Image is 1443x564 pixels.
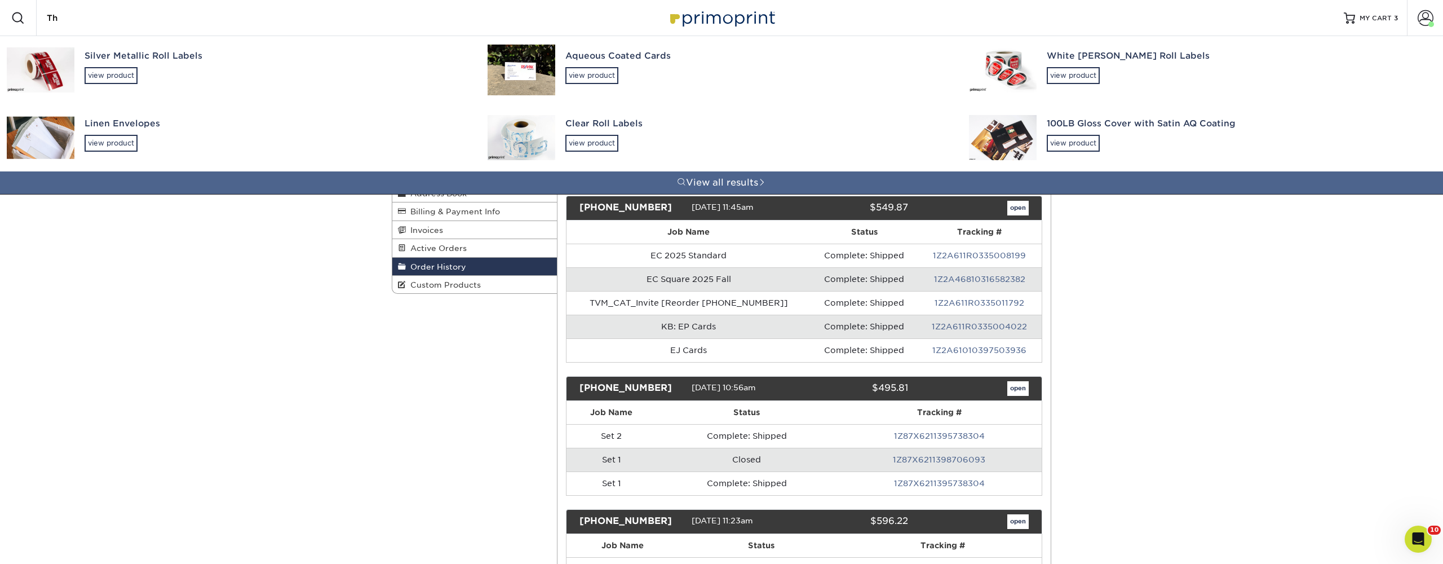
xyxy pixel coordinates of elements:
[934,275,1025,284] a: 1Z2A46810316582382
[488,115,555,160] img: Clear Roll Labels
[566,338,811,362] td: EJ Cards
[566,448,657,472] td: Set 1
[406,244,467,253] span: Active Orders
[565,135,618,152] div: view product
[85,135,138,152] div: view product
[962,36,1443,104] a: White [PERSON_NAME] Roll Labelsview product
[1047,135,1100,152] div: view product
[406,226,443,235] span: Invoices
[392,202,557,221] a: Billing & Payment Info
[481,104,962,171] a: Clear Roll Labelsview product
[1007,201,1029,215] a: open
[406,207,500,216] span: Billing & Payment Info
[566,401,657,424] th: Job Name
[962,104,1443,171] a: 100LB Gloss Cover with Satin AQ Coatingview product
[392,258,557,276] a: Order History
[571,381,692,396] div: [PHONE_NUMBER]
[1360,14,1392,23] span: MY CART
[665,6,778,30] img: Primoprint
[571,514,692,529] div: [PHONE_NUMBER]
[894,431,985,440] a: 1Z87X6211395738304
[844,534,1042,557] th: Tracking #
[918,221,1042,244] th: Tracking #
[392,239,557,257] a: Active Orders
[894,479,985,488] a: 1Z87X6211395738304
[406,280,481,289] span: Custom Products
[566,315,811,338] td: KB: EP Cards
[692,202,754,211] span: [DATE] 11:45am
[795,381,916,396] div: $495.81
[692,383,756,392] span: [DATE] 10:56am
[46,11,156,25] input: SEARCH PRODUCTS.....
[811,338,918,362] td: Complete: Shipped
[657,448,837,472] td: Closed
[571,201,692,215] div: [PHONE_NUMBER]
[406,189,467,198] span: Address Book
[7,47,74,92] img: Silver Metallic Roll Labels
[566,472,657,495] td: Set 1
[1007,514,1029,529] a: open
[811,291,918,315] td: Complete: Shipped
[392,221,557,239] a: Invoices
[933,251,1026,260] a: 1Z2A611R0335008199
[1007,381,1029,396] a: open
[811,267,918,291] td: Complete: Shipped
[7,117,74,159] img: Linen Envelopes
[932,322,1027,331] a: 1Z2A611R0335004022
[657,472,837,495] td: Complete: Shipped
[566,534,679,557] th: Job Name
[795,201,916,215] div: $549.87
[969,115,1037,160] img: 100LB Gloss Cover with Satin AQ Coating
[1405,526,1432,553] iframe: Intercom live chat
[969,47,1037,92] img: White BOPP Roll Labels
[566,244,811,267] td: EC 2025 Standard
[85,117,467,130] div: Linen Envelopes
[811,244,918,267] td: Complete: Shipped
[932,346,1026,355] a: 1Z2A61010397503936
[406,262,466,271] span: Order History
[85,67,138,84] div: view product
[566,221,811,244] th: Job Name
[392,276,557,293] a: Custom Products
[488,45,555,95] img: Aqueous Coated Cards
[565,50,948,63] div: Aqueous Coated Cards
[566,291,811,315] td: TVM_CAT_Invite [Reorder [PHONE_NUMBER]]
[85,50,467,63] div: Silver Metallic Roll Labels
[692,516,753,525] span: [DATE] 11:23am
[481,36,962,104] a: Aqueous Coated Cardsview product
[657,401,837,424] th: Status
[811,315,918,338] td: Complete: Shipped
[837,401,1042,424] th: Tracking #
[1047,117,1429,130] div: 100LB Gloss Cover with Satin AQ Coating
[566,424,657,448] td: Set 2
[679,534,844,557] th: Status
[935,298,1024,307] a: 1Z2A611R0335011792
[566,267,811,291] td: EC Square 2025 Fall
[811,221,918,244] th: Status
[565,67,618,84] div: view product
[795,514,916,529] div: $596.22
[657,424,837,448] td: Complete: Shipped
[1394,14,1398,22] span: 3
[1428,526,1441,535] span: 10
[1047,67,1100,84] div: view product
[1047,50,1429,63] div: White [PERSON_NAME] Roll Labels
[565,117,948,130] div: Clear Roll Labels
[893,455,985,464] a: 1Z87X6211398706093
